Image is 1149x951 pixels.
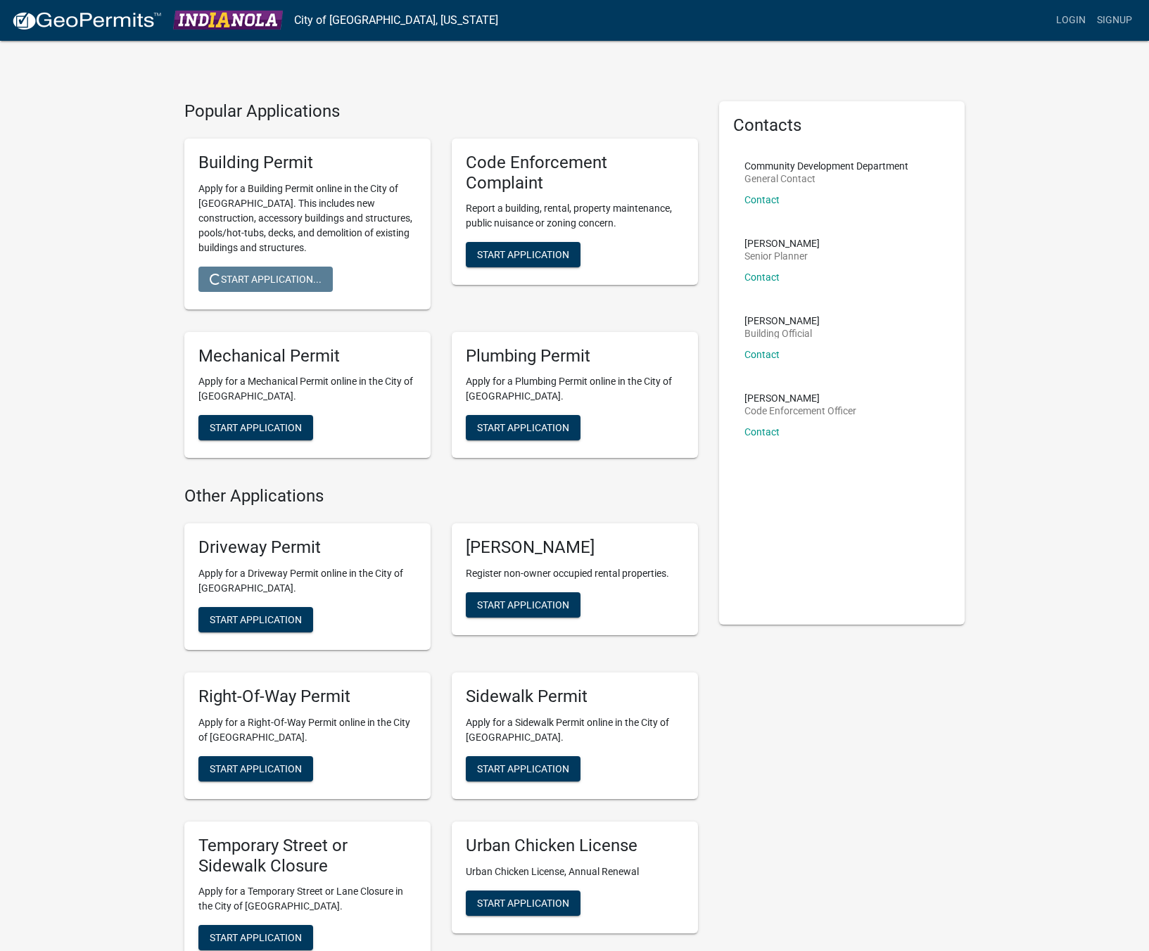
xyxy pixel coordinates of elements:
[198,687,417,707] h5: Right-Of-Way Permit
[466,201,684,231] p: Report a building, rental, property maintenance, public nuisance or zoning concern.
[744,328,820,338] p: Building Official
[744,426,780,438] a: Contact
[477,762,569,774] span: Start Application
[210,422,302,433] span: Start Application
[466,242,580,267] button: Start Application
[184,101,698,122] h4: Popular Applications
[466,537,684,558] h5: [PERSON_NAME]
[744,316,820,326] p: [PERSON_NAME]
[198,537,417,558] h5: Driveway Permit
[744,194,780,205] a: Contact
[198,925,313,950] button: Start Application
[733,115,951,136] h5: Contacts
[198,181,417,255] p: Apply for a Building Permit online in the City of [GEOGRAPHIC_DATA]. This includes new constructi...
[198,346,417,366] h5: Mechanical Permit
[466,346,684,366] h5: Plumbing Permit
[744,349,780,360] a: Contact
[184,486,698,506] h4: Other Applications
[466,891,580,916] button: Start Application
[198,415,313,440] button: Start Application
[466,566,684,581] p: Register non-owner occupied rental properties.
[1091,7,1138,34] a: Signup
[198,756,313,781] button: Start Application
[744,174,908,184] p: General Contact
[466,687,684,707] h5: Sidewalk Permit
[198,884,417,914] p: Apply for a Temporary Street or Lane Closure in the City of [GEOGRAPHIC_DATA].
[294,8,498,32] a: City of [GEOGRAPHIC_DATA], [US_STATE]
[198,715,417,745] p: Apply for a Right-Of-Way Permit online in the City of [GEOGRAPHIC_DATA].
[198,267,333,292] button: Start Application...
[210,762,302,774] span: Start Application
[466,836,684,856] h5: Urban Chicken License
[744,406,856,416] p: Code Enforcement Officer
[744,272,780,283] a: Contact
[744,238,820,248] p: [PERSON_NAME]
[744,161,908,171] p: Community Development Department
[210,613,302,625] span: Start Application
[198,153,417,173] h5: Building Permit
[466,374,684,404] p: Apply for a Plumbing Permit online in the City of [GEOGRAPHIC_DATA].
[198,607,313,632] button: Start Application
[466,715,684,745] p: Apply for a Sidewalk Permit online in the City of [GEOGRAPHIC_DATA].
[477,422,569,433] span: Start Application
[173,11,283,30] img: City of Indianola, Iowa
[466,864,684,879] p: Urban Chicken License, Annual Renewal
[1050,7,1091,34] a: Login
[466,415,580,440] button: Start Application
[466,756,580,781] button: Start Application
[477,599,569,610] span: Start Application
[477,249,569,260] span: Start Application
[466,153,684,193] h5: Code Enforcement Complaint
[744,251,820,261] p: Senior Planner
[477,897,569,908] span: Start Application
[210,273,322,284] span: Start Application...
[466,592,580,618] button: Start Application
[198,836,417,876] h5: Temporary Street or Sidewalk Closure
[198,374,417,404] p: Apply for a Mechanical Permit online in the City of [GEOGRAPHIC_DATA].
[744,393,856,403] p: [PERSON_NAME]
[210,932,302,943] span: Start Application
[198,566,417,596] p: Apply for a Driveway Permit online in the City of [GEOGRAPHIC_DATA].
